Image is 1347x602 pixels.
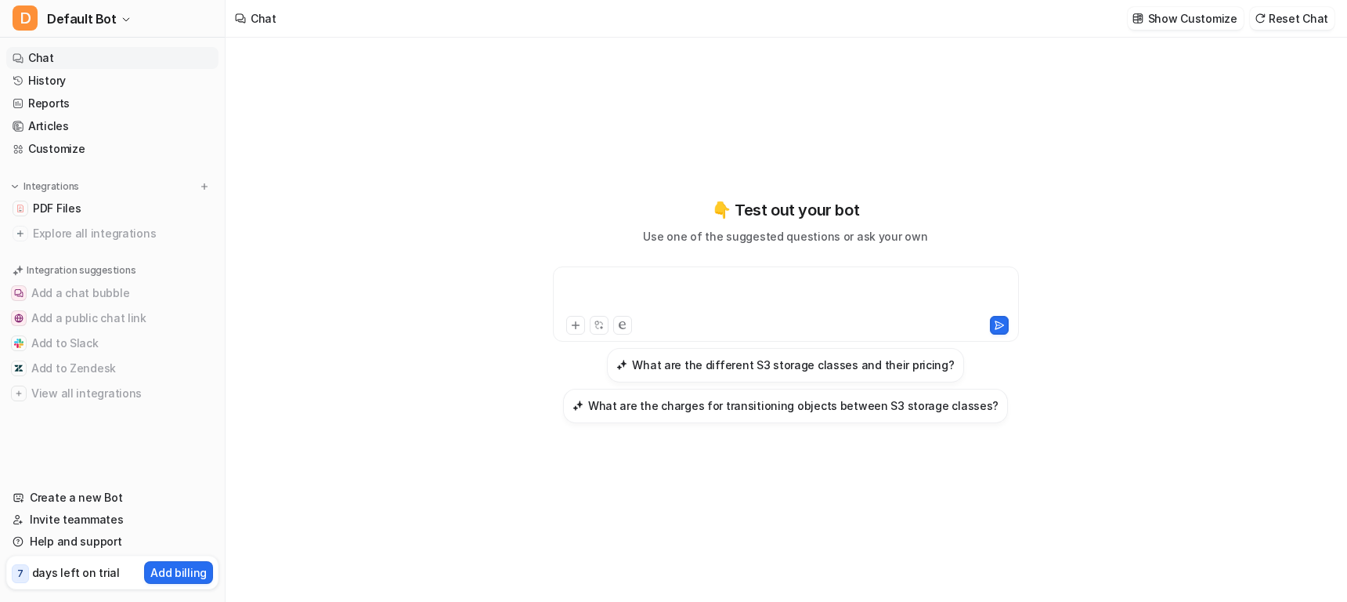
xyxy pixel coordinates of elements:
[572,400,583,412] img: What are the charges for transitioning objects between S3 storage classes?
[6,138,218,160] a: Customize
[6,381,218,406] button: View all integrationsView all integrations
[1255,13,1266,24] img: reset
[6,306,218,331] button: Add a public chat linkAdd a public chat link
[14,339,23,348] img: Add to Slack
[588,397,999,414] h3: What are the charges for transitioning objects between S3 storage classes?
[6,281,218,306] button: Add a chat bubbleAdd a chat bubble
[13,226,28,241] img: explore all integrations
[563,389,1008,423] button: What are the charges for transitioning objects between S3 storage classes?What are the charges fo...
[607,348,963,383] button: What are the different S3 storage classes and their pricing?What are the different S3 storage cla...
[23,180,79,193] p: Integrations
[632,357,954,373] h3: What are the different S3 storage classes and their pricing?
[144,561,213,584] button: Add billing
[6,531,218,553] a: Help and support
[14,314,23,323] img: Add a public chat link
[14,364,23,373] img: Add to Zendesk
[17,567,23,581] p: 7
[6,92,218,114] a: Reports
[712,198,859,222] p: 👇 Test out your bot
[6,198,218,219] a: PDF FilesPDF Files
[150,564,207,581] p: Add billing
[616,359,627,371] img: What are the different S3 storage classes and their pricing?
[27,263,135,277] p: Integration suggestions
[643,228,927,245] p: Use one of the suggested questions or ask your own
[14,389,23,398] img: View all integrations
[6,509,218,531] a: Invite teammates
[6,223,218,245] a: Explore all integrations
[47,8,117,30] span: Default Bot
[13,5,38,31] span: D
[33,201,81,216] span: PDF Files
[6,487,218,509] a: Create a new Bot
[9,181,20,192] img: expand menu
[6,356,218,381] button: Add to ZendeskAdd to Zendesk
[16,204,25,213] img: PDF Files
[14,288,23,298] img: Add a chat bubble
[6,331,218,356] button: Add to SlackAdd to Slack
[1128,7,1244,30] button: Show Customize
[6,47,218,69] a: Chat
[6,70,218,92] a: History
[6,179,84,194] button: Integrations
[251,10,276,27] div: Chat
[1132,13,1143,24] img: customize
[199,181,210,192] img: menu_add.svg
[32,564,120,581] p: days left on trial
[1250,7,1334,30] button: Reset Chat
[33,221,212,246] span: Explore all integrations
[1148,10,1237,27] p: Show Customize
[6,115,218,137] a: Articles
